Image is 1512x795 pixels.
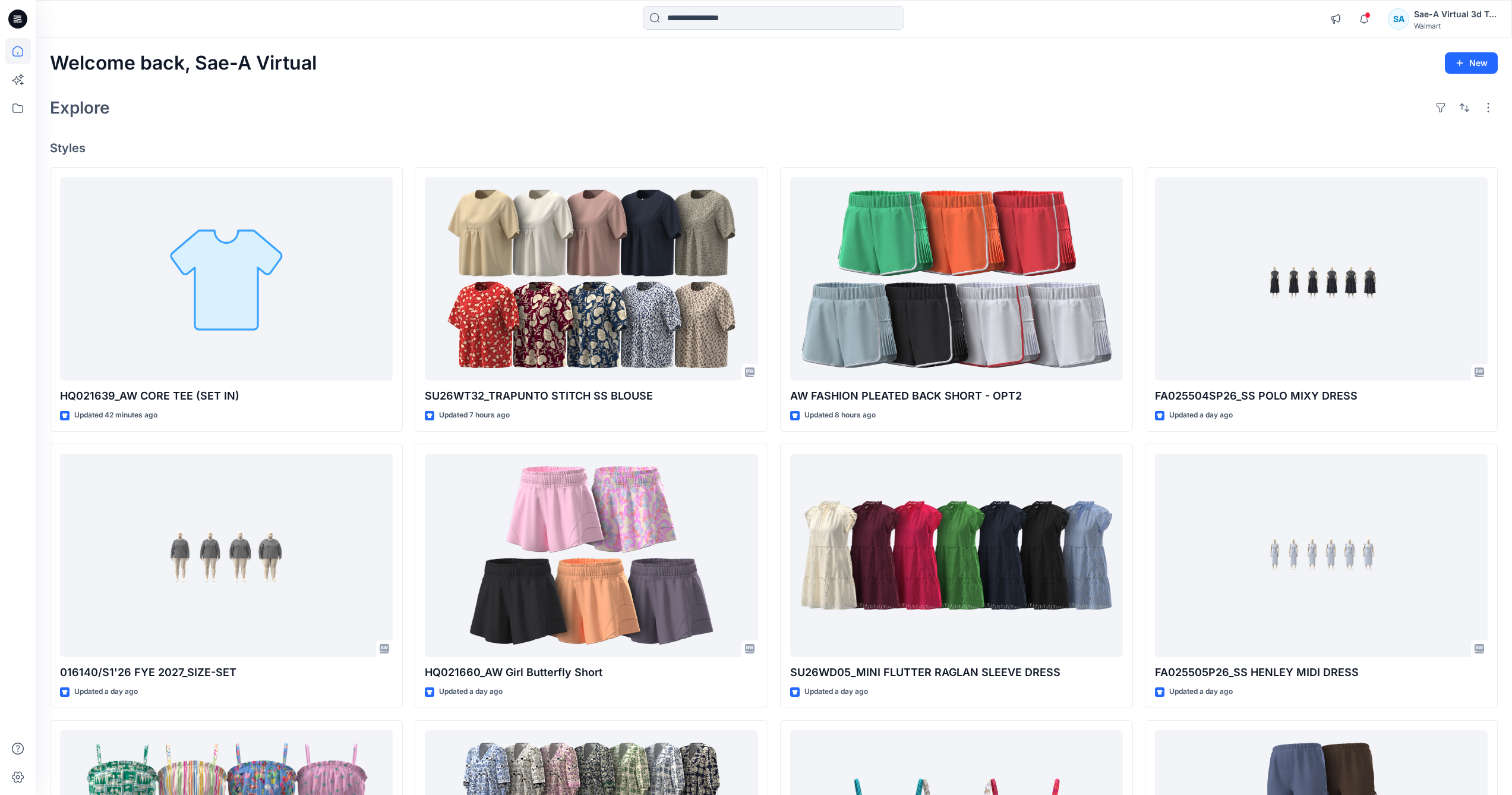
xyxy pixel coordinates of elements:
[804,409,876,422] p: Updated 8 hours ago
[60,388,393,404] p: HQ021639_AW CORE TEE (SET IN)
[1388,8,1409,30] div: SA
[60,177,393,381] a: HQ021639_AW CORE TEE (SET IN)
[1169,686,1233,698] p: Updated a day ago
[790,388,1123,404] p: AW FASHION PLEATED BACK SHORT - OPT2
[1155,664,1488,681] p: FA025505P26_SS HENLEY MIDI DRESS
[50,141,1498,155] h4: Styles
[1155,388,1488,404] p: FA025504SP26_SS POLO MIXY DRESS
[790,177,1123,381] a: AW FASHION PLEATED BACK SHORT - OPT2
[425,664,757,681] p: HQ021660_AW Girl Butterfly Short
[1169,409,1233,422] p: Updated a day ago
[425,388,757,404] p: SU26WT32_TRAPUNTO STITCH SS BLOUSE
[60,454,393,658] a: 016140/S1'26 FYE 2027_SIZE-SET
[50,52,317,74] h2: Welcome back, Sae-A Virtual
[790,664,1123,681] p: SU26WD05_MINI FLUTTER RAGLAN SLEEVE DRESS
[425,177,757,381] a: SU26WT32_TRAPUNTO STITCH SS BLOUSE
[74,409,157,422] p: Updated 42 minutes ago
[1414,21,1497,30] div: Walmart
[804,686,868,698] p: Updated a day ago
[439,409,510,422] p: Updated 7 hours ago
[1155,177,1488,381] a: FA025504SP26_SS POLO MIXY DRESS
[1445,52,1498,74] button: New
[1155,454,1488,658] a: FA025505P26_SS HENLEY MIDI DRESS
[1414,7,1497,21] div: Sae-A Virtual 3d Team
[74,686,138,698] p: Updated a day ago
[425,454,757,658] a: HQ021660_AW Girl Butterfly Short
[790,454,1123,658] a: SU26WD05_MINI FLUTTER RAGLAN SLEEVE DRESS
[50,98,110,117] h2: Explore
[60,664,393,681] p: 016140/S1'26 FYE 2027_SIZE-SET
[439,686,503,698] p: Updated a day ago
